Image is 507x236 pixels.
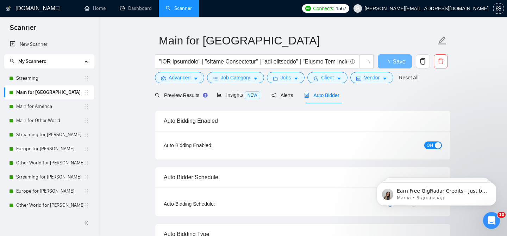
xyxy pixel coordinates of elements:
a: Other World for [PERSON_NAME] [16,156,83,170]
div: Auto Bidder Schedule [164,167,442,187]
a: Streaming [16,71,83,85]
div: Auto Bidding Schedule: [164,200,256,208]
span: holder [83,118,89,123]
span: folder [273,76,278,81]
span: setting [161,76,166,81]
li: New Scanner [4,37,94,52]
a: Main for America [16,99,83,114]
span: holder [83,160,89,166]
span: My Scanners [10,58,46,64]
span: bars [213,76,218,81]
li: Main for Europe [4,85,94,99]
button: userClientcaret-down [307,72,348,83]
button: delete [434,54,448,68]
li: Main for Other World [4,114,94,128]
span: edit [438,36,447,45]
a: searchScanner [166,5,192,11]
img: upwork-logo.png [305,6,311,11]
span: double-left [84,219,91,226]
span: holder [83,146,89,152]
button: folderJobscaret-down [267,72,305,83]
span: Insights [217,92,260,98]
button: settingAdvancedcaret-down [155,72,204,83]
li: Europe for Eugene [4,142,94,156]
span: holder [83,75,89,81]
span: 10 [497,212,506,218]
input: Scanner name... [159,32,436,49]
span: Advanced [169,74,190,81]
span: Job Category [221,74,250,81]
button: barsJob Categorycaret-down [207,72,264,83]
span: info-circle [350,59,355,64]
li: Other World for Ann [4,198,94,212]
span: Scanner [4,23,42,37]
button: copy [416,54,430,68]
li: Main for America [4,99,94,114]
span: search [10,59,15,63]
span: Alerts [271,92,293,98]
a: Europe for [PERSON_NAME] [16,142,83,156]
span: Vendor [364,74,380,81]
span: holder [83,132,89,138]
button: setting [493,3,504,14]
button: Save [378,54,412,68]
span: Client [321,74,334,81]
span: holder [83,174,89,180]
iframe: To enrich screen reader interactions, please activate Accessibility in Grammarly extension settings [366,168,507,217]
a: Other World for [PERSON_NAME] [16,198,83,212]
div: Auto Bidding Enabled: [164,141,256,149]
span: holder [83,104,89,109]
span: caret-down [337,76,342,81]
span: caret-down [294,76,299,81]
span: NEW [245,91,260,99]
iframe: Intercom live chat [483,212,500,229]
a: Streaming for [PERSON_NAME] [16,170,83,184]
a: Reset All [399,74,418,81]
span: holder [83,202,89,208]
span: caret-down [382,76,387,81]
img: logo [6,3,11,14]
span: loading [384,60,393,65]
span: ON [427,141,433,149]
a: dashboardDashboard [120,5,152,11]
div: Auto Bidding Enabled [164,111,442,131]
span: notification [271,93,276,98]
a: setting [493,6,504,11]
span: Connects: [313,5,334,12]
span: copy [416,58,430,65]
span: user [355,6,360,11]
a: New Scanner [10,37,88,52]
li: Streaming for Eugene [4,128,94,142]
span: area-chart [217,92,222,97]
span: idcard [356,76,361,81]
span: Save [393,57,405,66]
span: delete [434,58,447,65]
span: Auto Bidder [304,92,339,98]
a: Main for [GEOGRAPHIC_DATA] [16,85,83,99]
a: Europe for [PERSON_NAME] [16,184,83,198]
li: Other World for Eugene [4,156,94,170]
span: caret-down [253,76,258,81]
a: Streaming for [PERSON_NAME] [16,128,83,142]
input: Search Freelance Jobs... [159,57,347,66]
li: Europe for Ann [4,184,94,198]
span: My Scanners [18,58,46,64]
span: search [155,93,160,98]
span: Jobs [281,74,291,81]
span: holder [83,90,89,95]
span: holder [83,188,89,194]
span: caret-down [193,76,198,81]
a: Main for Other World [16,114,83,128]
button: idcardVendorcaret-down [350,72,393,83]
span: robot [304,93,309,98]
span: 1567 [336,5,346,12]
span: Preview Results [155,92,206,98]
span: user [313,76,318,81]
li: Streaming for Ann [4,170,94,184]
a: homeHome [84,5,106,11]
